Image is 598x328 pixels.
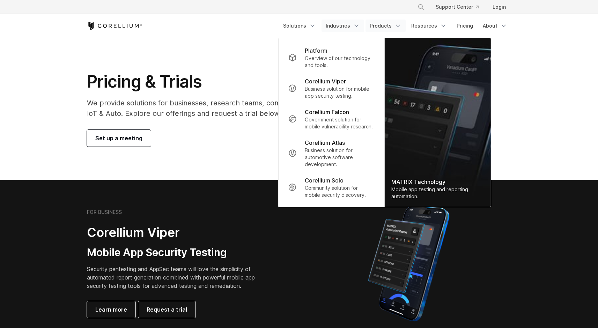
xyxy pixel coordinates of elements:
a: Corellium Solo Community solution for mobile security discovery. [282,172,380,203]
p: Overview of our technology and tools. [305,55,374,69]
p: We provide solutions for businesses, research teams, community individuals, and IoT & Auto. Explo... [87,98,365,119]
a: Corellium Home [87,22,142,30]
a: Resources [407,20,451,32]
p: Corellium Viper [305,77,346,85]
span: Request a trial [147,305,187,314]
div: MATRIX Technology [391,178,483,186]
a: Solutions [279,20,320,32]
a: MATRIX Technology Mobile app testing and reporting automation. [384,38,490,207]
span: Set up a meeting [95,134,142,142]
button: Search [415,1,427,13]
a: Request a trial [138,301,195,318]
p: Security pentesting and AppSec teams will love the simplicity of automated report generation comb... [87,265,266,290]
img: Corellium MATRIX automated report on iPhone showing app vulnerability test results across securit... [356,202,461,325]
p: Corellium Solo [305,176,344,185]
span: Learn more [95,305,127,314]
a: About [479,20,511,32]
div: Navigation Menu [409,1,511,13]
a: Set up a meeting [87,130,151,147]
p: Platform [305,46,327,55]
p: Corellium Atlas [305,139,345,147]
a: Login [487,1,511,13]
p: Community solution for mobile security discovery. [305,185,374,199]
a: Products [366,20,406,32]
a: Learn more [87,301,135,318]
a: Corellium Viper Business solution for mobile app security testing. [282,73,380,104]
a: Support Center [430,1,484,13]
p: Business solution for mobile app security testing. [305,85,374,99]
div: Mobile app testing and reporting automation. [391,186,483,200]
a: Industries [322,20,364,32]
a: Pricing [452,20,477,32]
h6: FOR BUSINESS [87,209,122,215]
h1: Pricing & Trials [87,71,365,92]
a: Corellium Falcon Government solution for mobile vulnerability research. [282,104,380,134]
a: Corellium Atlas Business solution for automotive software development. [282,134,380,172]
div: Navigation Menu [279,20,511,32]
h2: Corellium Viper [87,225,266,240]
a: Platform Overview of our technology and tools. [282,42,380,73]
h3: Mobile App Security Testing [87,246,266,259]
p: Government solution for mobile vulnerability research. [305,116,374,130]
img: Matrix_WebNav_1x [384,38,490,207]
p: Corellium Falcon [305,108,349,116]
p: Business solution for automotive software development. [305,147,374,168]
